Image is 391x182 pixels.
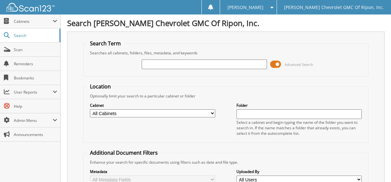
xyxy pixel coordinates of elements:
[236,103,361,108] label: Folder
[14,61,57,67] span: Reminders
[14,33,56,38] span: Search
[236,169,361,174] label: Uploaded By
[87,40,124,47] legend: Search Term
[90,169,215,174] label: Metadata
[14,132,57,137] span: Announcements
[14,89,53,95] span: User Reports
[87,149,161,156] legend: Additional Document Filters
[284,5,384,9] span: [PERSON_NAME] Chevrolet GMC Of Ripon, Inc.
[14,104,57,109] span: Help
[67,18,385,28] h1: Search [PERSON_NAME] Chevrolet GMC Of Ripon, Inc.
[14,19,53,24] span: Cabinets
[236,120,361,136] div: Select a cabinet and begin typing the name of the folder you want to search in. If the name match...
[87,93,365,99] div: Optionally limit your search to a particular cabinet or folder
[90,103,215,108] label: Cabinet
[87,83,114,90] legend: Location
[87,159,365,165] div: Enhance your search for specific documents using filters such as date and file type.
[14,75,57,81] span: Bookmarks
[14,118,53,123] span: Admin Menu
[6,3,55,12] img: scan123-logo-white.svg
[227,5,263,9] span: [PERSON_NAME]
[14,47,57,52] span: Scan
[285,62,313,67] span: Advanced Search
[87,50,365,56] div: Searches all cabinets, folders, files, metadata, and keywords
